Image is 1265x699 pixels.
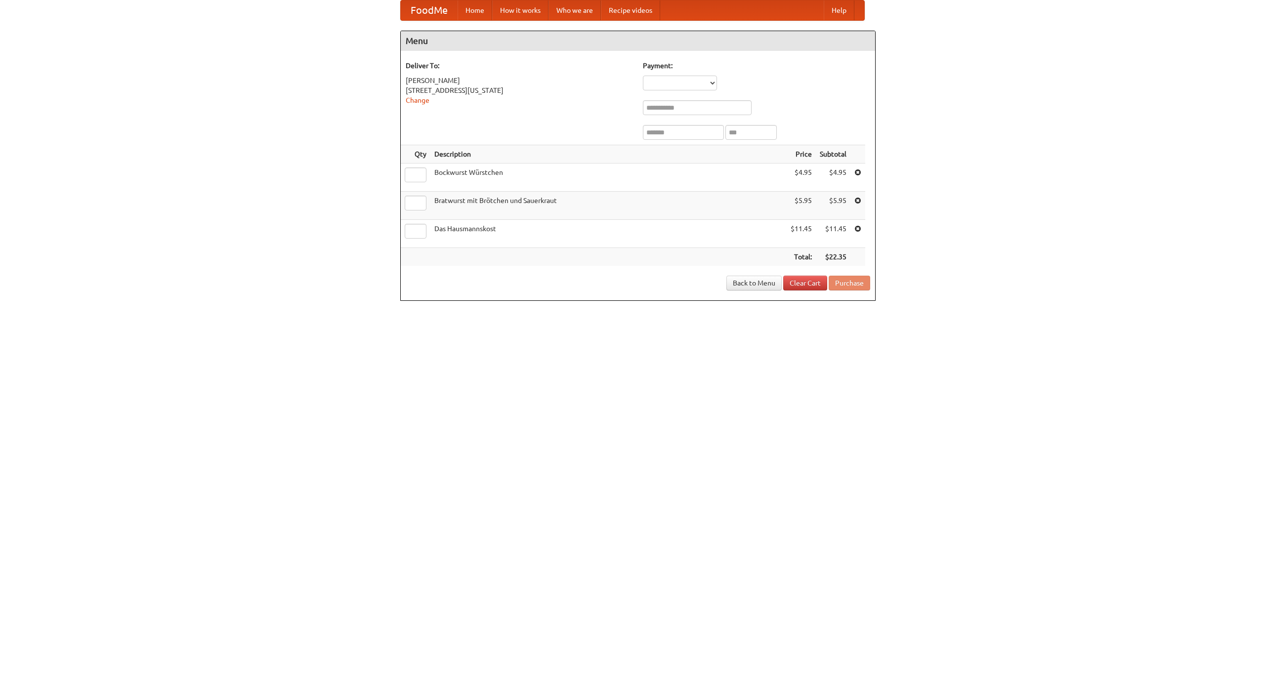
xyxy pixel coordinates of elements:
[829,276,870,290] button: Purchase
[548,0,601,20] a: Who we are
[816,220,850,248] td: $11.45
[601,0,660,20] a: Recipe videos
[816,248,850,266] th: $22.35
[458,0,492,20] a: Home
[783,276,827,290] a: Clear Cart
[430,145,787,164] th: Description
[787,220,816,248] td: $11.45
[401,145,430,164] th: Qty
[401,0,458,20] a: FoodMe
[406,96,429,104] a: Change
[492,0,548,20] a: How it works
[787,164,816,192] td: $4.95
[430,164,787,192] td: Bockwurst Würstchen
[816,145,850,164] th: Subtotal
[406,76,633,85] div: [PERSON_NAME]
[787,145,816,164] th: Price
[787,248,816,266] th: Total:
[787,192,816,220] td: $5.95
[816,192,850,220] td: $5.95
[824,0,854,20] a: Help
[816,164,850,192] td: $4.95
[430,220,787,248] td: Das Hausmannskost
[406,85,633,95] div: [STREET_ADDRESS][US_STATE]
[401,31,875,51] h4: Menu
[430,192,787,220] td: Bratwurst mit Brötchen und Sauerkraut
[726,276,782,290] a: Back to Menu
[643,61,870,71] h5: Payment:
[406,61,633,71] h5: Deliver To:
